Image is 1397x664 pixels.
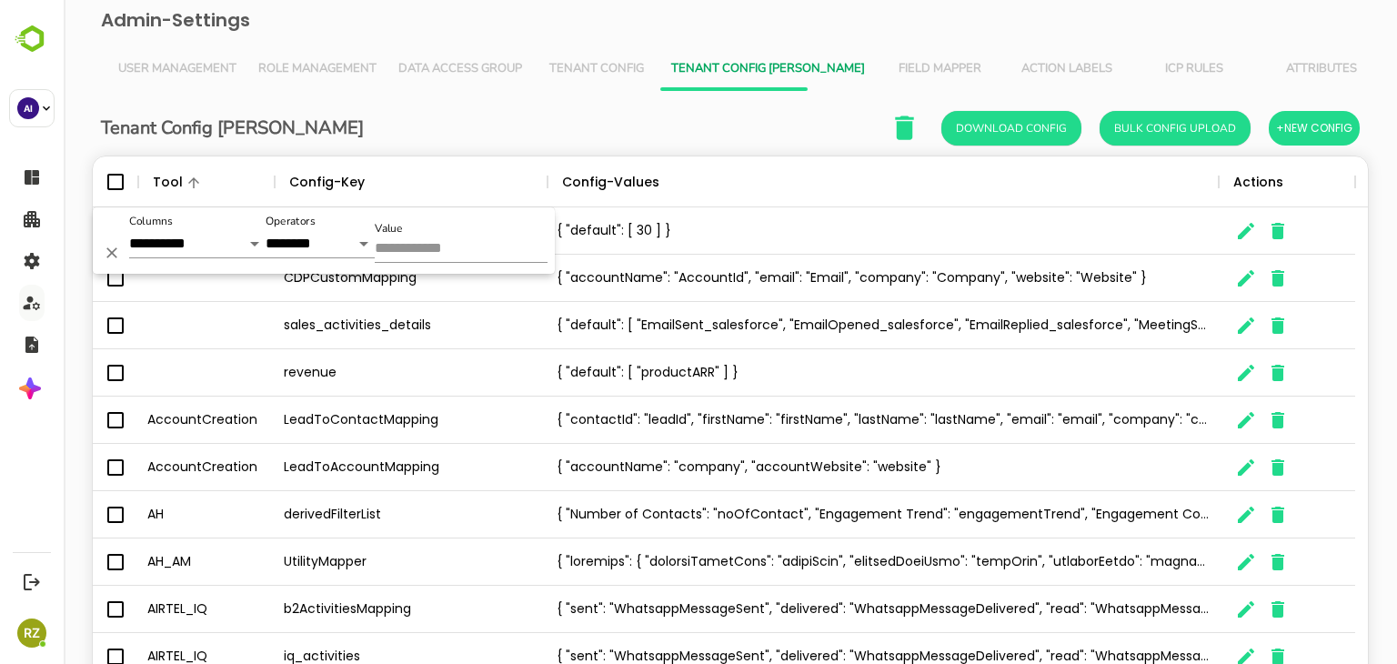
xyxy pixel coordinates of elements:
[484,397,1155,444] div: { "contactId": "leadId", "firstName": "firstName", "lastName": "lastName", "email": "email", "com...
[55,62,173,76] span: User Management
[37,114,300,143] h6: Tenant Config [PERSON_NAME]
[202,216,252,227] label: Operators
[36,241,60,265] button: Delete
[211,397,484,444] div: LeadToContactMapping
[498,156,596,207] div: Config-Values
[211,349,484,397] div: revenue
[75,586,211,633] div: AIRTEL_IQ
[211,302,484,349] div: sales_activities_details
[1212,116,1289,140] span: +New Config
[484,302,1155,349] div: { "default": [ "EmailSent_salesforce", "EmailOpened_salesforce", "EmailReplied_salesforce", "Meet...
[19,569,44,594] button: Logout
[596,172,618,194] button: Sort
[9,22,55,56] img: BambooboxLogoMark.f1c84d78b4c51b1a7b5f700c9845e183.svg
[1078,62,1183,76] span: ICP Rules
[17,97,39,119] div: AI
[1205,62,1311,76] span: Attributes
[211,255,484,302] div: CDPCustomMapping
[75,444,211,491] div: AccountCreation
[484,586,1155,633] div: { "sent": "WhatsappMessageSent", "delivered": "WhatsappMessageDelivered", "read": "WhatsappMessag...
[1036,111,1187,146] button: Bulk Config Upload
[878,111,1018,146] button: Download Config
[119,172,141,194] button: Sort
[211,444,484,491] div: LeadToAccountMapping
[211,538,484,586] div: UtilityMapper
[301,172,323,194] button: Sort
[195,62,313,76] span: Role Management
[1205,111,1296,146] button: +New Config
[211,491,484,538] div: derivedFilterList
[226,156,301,207] div: Config-Key
[44,47,1290,91] div: Vertical tabs example
[480,62,586,76] span: Tenant Config
[484,491,1155,538] div: { "Number of Contacts": "noOfContact", "Engagement Trend": "engagementTrend", "Engagement Compari...
[65,216,109,227] label: Columns
[311,224,339,235] label: Value
[1170,156,1220,207] div: Actions
[484,444,1155,491] div: { "accountName": "company", "accountWebsite": "website" }
[211,586,484,633] div: b2ActivitiesMapping
[75,538,211,586] div: AH_AM
[484,538,1155,586] div: { "loremips": { "dolorsiTametCons": "adipiScin", "elitsedDoeiUsmo": "tempOrin", "utlaborEetdo": "...
[89,156,119,207] div: Tool
[484,349,1155,397] div: { "default": [ "productARR" ] }
[950,62,1056,76] span: Action Labels
[484,207,1155,255] div: { "default": [ 30 ] }
[17,619,46,648] div: RZ
[823,62,929,76] span: Field Mapper
[75,397,211,444] div: AccountCreation
[75,491,211,538] div: AH
[608,62,801,76] span: Tenant Config [PERSON_NAME]
[484,255,1155,302] div: { "accountName": "AccountId", "email": "Email", "company": "Company", "website": "Website" }
[335,62,458,76] span: Data Access Group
